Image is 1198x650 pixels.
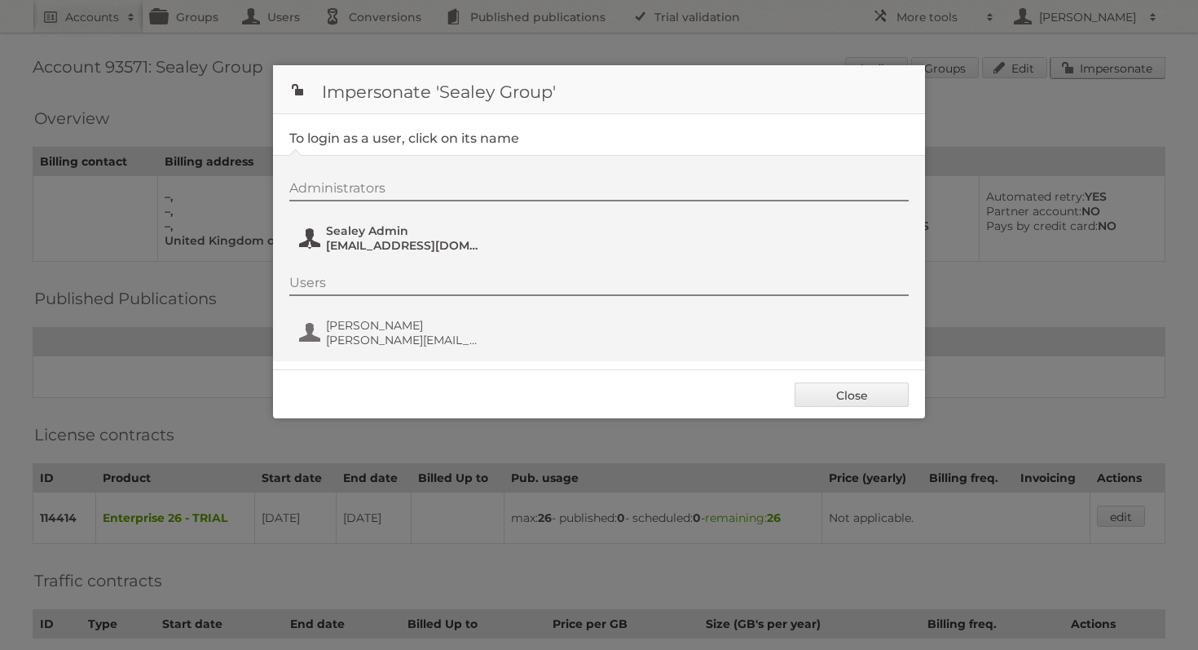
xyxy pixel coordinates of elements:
span: Sealey Admin [326,223,484,238]
span: [EMAIL_ADDRESS][DOMAIN_NAME] [326,238,484,253]
button: [PERSON_NAME] [PERSON_NAME][EMAIL_ADDRESS][PERSON_NAME][DOMAIN_NAME] [297,316,489,349]
div: Administrators [289,180,909,201]
div: Users [289,275,909,296]
span: [PERSON_NAME][EMAIL_ADDRESS][PERSON_NAME][DOMAIN_NAME] [326,333,484,347]
legend: To login as a user, click on its name [289,130,519,146]
span: [PERSON_NAME] [326,318,484,333]
h1: Impersonate 'Sealey Group' [273,65,925,114]
button: Sealey Admin [EMAIL_ADDRESS][DOMAIN_NAME] [297,222,489,254]
a: Close [795,382,909,407]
